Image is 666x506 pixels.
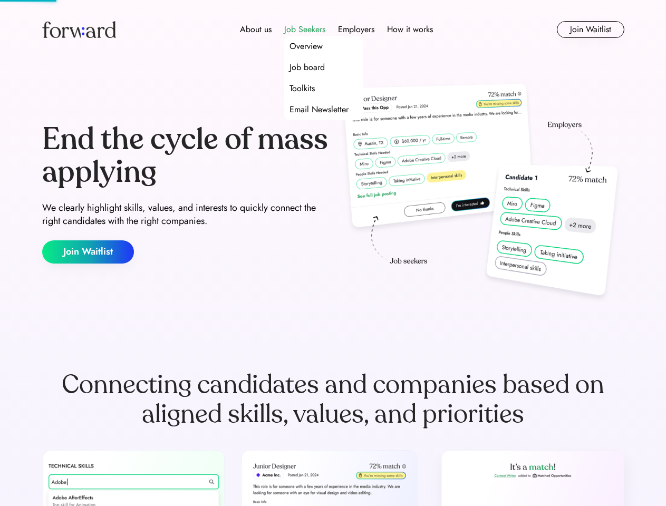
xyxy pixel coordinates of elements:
[557,21,624,38] button: Join Waitlist
[284,23,325,36] div: Job Seekers
[42,21,116,38] img: Forward logo
[42,123,329,188] div: End the cycle of mass applying
[289,61,325,74] div: Job board
[338,23,374,36] div: Employers
[387,23,433,36] div: How it works
[240,23,272,36] div: About us
[42,370,624,429] div: Connecting candidates and companies based on aligned skills, values, and priorities
[289,103,349,116] div: Email Newsletter
[289,40,323,53] div: Overview
[337,80,624,307] img: hero-image.png
[289,82,315,95] div: Toolkits
[42,240,134,264] button: Join Waitlist
[42,201,329,228] div: We clearly highlight skills, values, and interests to quickly connect the right candidates with t...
